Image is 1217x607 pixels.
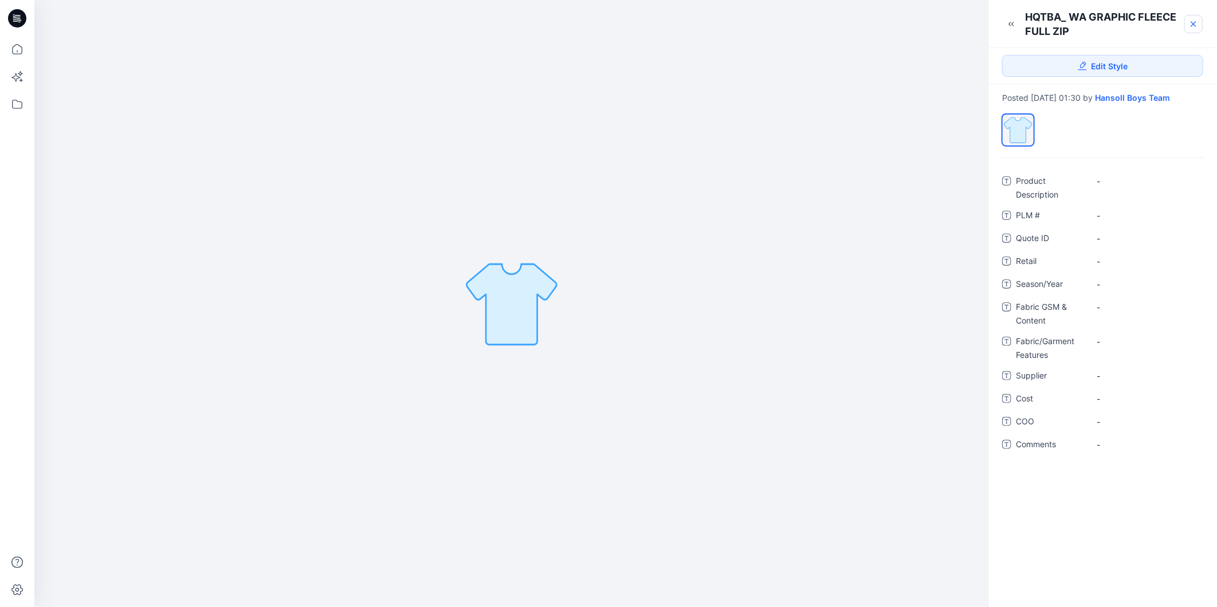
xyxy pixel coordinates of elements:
[1016,334,1085,362] span: Fabric/Garment Features
[1097,336,1196,348] span: -
[1025,10,1183,38] div: HQTBA_ WA GRAPHIC FLEECE FULL ZIP
[1097,255,1196,267] span: -
[1016,174,1085,202] span: Product Description
[1016,254,1085,270] span: Retail
[1016,437,1085,454] span: Comments
[1016,231,1085,247] span: Quote ID
[1097,370,1196,382] span: -
[1016,415,1085,431] span: COO
[1184,15,1203,33] a: Close Style Presentation
[1016,392,1085,408] span: Cost
[1097,393,1196,405] span: -
[1002,93,1203,103] div: Posted [DATE] 01:30 by
[1016,208,1085,224] span: PLM #
[1016,300,1085,328] span: Fabric GSM & Content
[1002,55,1203,77] a: Edit Style
[1097,210,1196,222] span: -
[462,254,562,353] img: HQTBA_ WA GRAPHIC FLEECE FULL ZIP
[1097,439,1196,451] span: -
[1097,416,1196,428] span: -
[1002,15,1020,33] button: Minimize
[1016,277,1085,293] span: Season/Year
[1092,60,1128,72] span: Edit Style
[1097,232,1196,245] span: -
[1097,278,1196,290] span: -
[1002,114,1034,146] div: Colorway 1
[1097,301,1196,313] span: -
[1016,369,1085,385] span: Supplier
[1097,175,1196,187] span: -
[1095,93,1170,103] a: Hansoll Boys Team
